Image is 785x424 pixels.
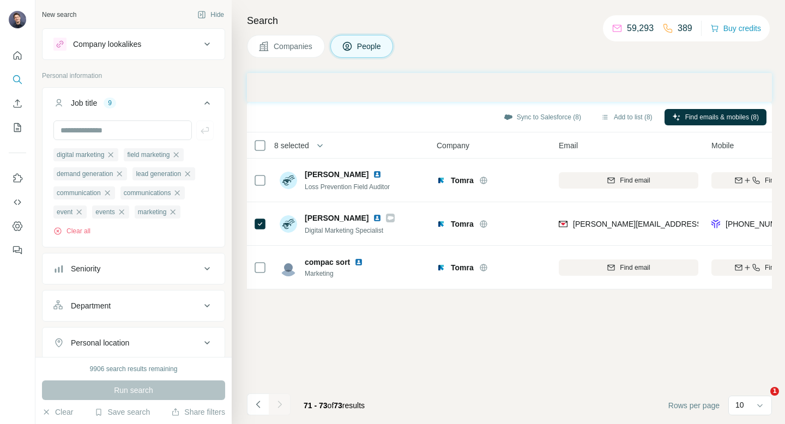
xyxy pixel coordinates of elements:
button: My lists [9,118,26,137]
img: Avatar [280,172,297,189]
div: Job title [71,98,97,108]
p: 10 [735,399,744,410]
span: compac sort [305,257,350,268]
span: Tomra [451,262,474,273]
button: Use Surfe on LinkedIn [9,168,26,188]
span: events [95,207,114,217]
div: New search [42,10,76,20]
span: Digital Marketing Specialist [305,227,383,234]
span: Tomra [451,175,474,186]
img: provider findymail logo [559,219,567,229]
p: 59,293 [627,22,654,35]
span: Email [559,140,578,151]
span: Find emails & mobiles (8) [685,112,759,122]
button: Department [43,293,225,319]
img: LinkedIn logo [373,214,382,222]
span: marketing [138,207,167,217]
span: Find email [620,263,650,272]
button: Dashboard [9,216,26,236]
span: communications [124,188,171,198]
img: Avatar [9,11,26,28]
span: Find email [620,175,650,185]
span: field marketing [127,150,170,160]
button: Find email [559,172,698,189]
span: Rows per page [668,400,720,411]
span: People [357,41,382,52]
div: Seniority [71,263,100,274]
span: Loss Prevention Field Auditor [305,183,390,191]
span: event [57,207,73,217]
button: Feedback [9,240,26,260]
span: Marketing [305,269,367,278]
span: 73 [334,401,342,410]
span: digital marketing [57,150,104,160]
span: [PERSON_NAME][EMAIL_ADDRESS][DOMAIN_NAME] [573,220,765,228]
button: Clear all [53,226,90,236]
button: Personal location [43,330,225,356]
span: 71 - 73 [304,401,328,410]
button: Share filters [171,407,225,417]
div: Department [71,300,111,311]
span: demand generation [57,169,113,179]
span: Tomra [451,219,474,229]
span: lead generation [136,169,181,179]
button: Buy credits [710,21,761,36]
button: Quick start [9,46,26,65]
span: Mobile [711,140,734,151]
button: Search [9,70,26,89]
p: Personal information [42,71,225,81]
button: Seniority [43,256,225,282]
h4: Search [247,13,772,28]
span: Company [437,140,469,151]
img: Logo of Tomra [437,263,445,272]
img: Avatar [280,215,297,233]
img: Logo of Tomra [437,176,445,185]
button: Sync to Salesforce (8) [496,109,589,125]
button: Job title9 [43,90,225,120]
button: Save search [94,407,150,417]
span: of [328,401,334,410]
div: Company lookalikes [73,39,141,50]
div: 9 [104,98,116,108]
button: Clear [42,407,73,417]
iframe: Banner [247,73,772,102]
button: Find email [559,259,698,276]
img: provider forager logo [711,219,720,229]
button: Add to list (8) [593,109,660,125]
button: Enrich CSV [9,94,26,113]
span: results [304,401,365,410]
img: Logo of Tomra [437,220,445,228]
button: Hide [190,7,232,23]
button: Find emails & mobiles (8) [665,109,766,125]
span: communication [57,188,101,198]
span: [PERSON_NAME] [305,213,369,223]
img: LinkedIn logo [373,170,382,179]
p: 389 [678,22,692,35]
img: LinkedIn logo [354,258,363,266]
iframe: Intercom live chat [748,387,774,413]
div: Personal location [71,337,129,348]
span: [PERSON_NAME] [305,169,369,180]
span: 1 [770,387,779,396]
span: 8 selected [274,140,309,151]
div: 9906 search results remaining [90,364,178,374]
button: Company lookalikes [43,31,225,57]
button: Navigate to previous page [247,393,269,415]
img: Avatar [280,259,297,276]
span: Companies [274,41,313,52]
button: Use Surfe API [9,192,26,212]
